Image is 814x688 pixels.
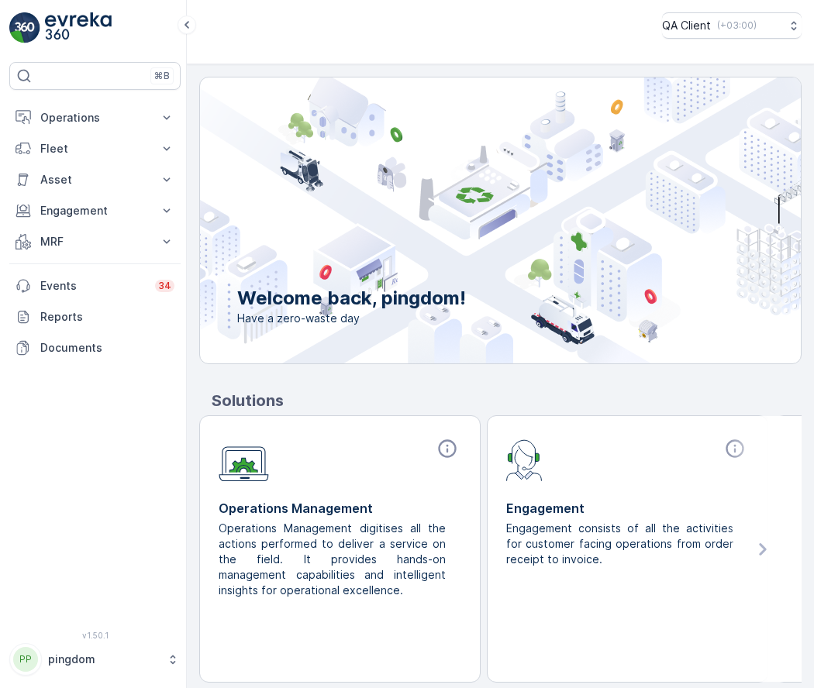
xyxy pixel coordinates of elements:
button: PPpingdom [9,643,181,676]
span: v 1.50.1 [9,631,181,640]
p: Engagement [40,203,150,218]
p: Engagement [506,499,749,518]
p: ( +03:00 ) [717,19,757,32]
p: Operations Management [219,499,461,518]
p: Solutions [212,389,802,412]
a: Reports [9,301,181,332]
p: Asset [40,172,150,187]
p: Events [40,278,146,294]
button: Asset [9,164,181,195]
p: QA Client [662,18,711,33]
p: 34 [158,280,171,292]
a: Events34 [9,270,181,301]
img: city illustration [130,77,801,363]
button: QA Client(+03:00) [662,12,802,39]
button: Engagement [9,195,181,226]
p: Operations Management digitises all the actions performed to deliver a service on the field. It p... [219,521,449,598]
img: logo [9,12,40,43]
button: Operations [9,102,181,133]
div: PP [13,647,38,672]
button: Fleet [9,133,181,164]
img: logo_light-DOdMpM7g.png [45,12,112,43]
p: Operations [40,110,150,126]
p: Fleet [40,141,150,157]
p: Documents [40,340,174,356]
p: ⌘B [154,70,170,82]
img: module-icon [219,438,269,482]
a: Documents [9,332,181,363]
p: MRF [40,234,150,249]
button: MRF [9,226,181,257]
span: Have a zero-waste day [237,311,466,326]
img: module-icon [506,438,543,481]
p: Reports [40,309,174,325]
p: Welcome back, pingdom! [237,286,466,311]
p: Engagement consists of all the activities for customer facing operations from order receipt to in... [506,521,736,567]
p: pingdom [48,652,159,667]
